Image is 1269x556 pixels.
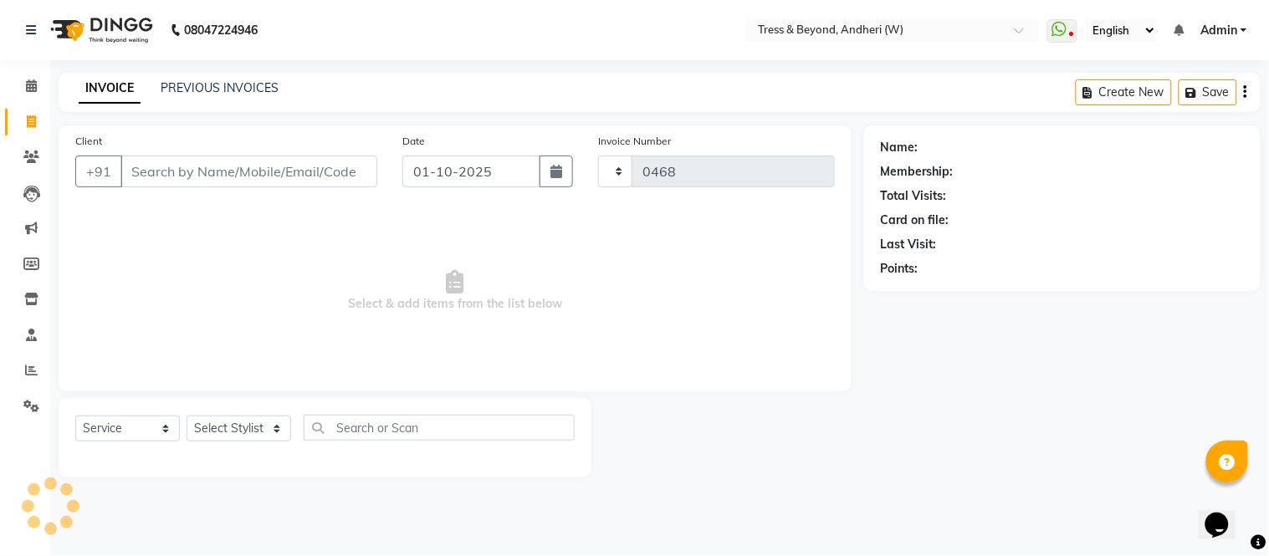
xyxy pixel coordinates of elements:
[43,7,157,54] img: logo
[304,415,575,441] input: Search or Scan
[881,187,947,205] div: Total Visits:
[1076,79,1172,105] button: Create New
[881,212,949,229] div: Card on file:
[598,134,671,149] label: Invoice Number
[184,7,258,54] b: 08047224946
[1179,79,1237,105] button: Save
[75,156,122,187] button: +91
[75,134,102,149] label: Client
[79,74,141,104] a: INVOICE
[881,260,918,278] div: Points:
[75,207,835,375] span: Select & add items from the list below
[402,134,425,149] label: Date
[1199,489,1252,539] iframe: chat widget
[881,163,954,181] div: Membership:
[1200,22,1237,39] span: Admin
[161,80,279,95] a: PREVIOUS INVOICES
[881,236,937,253] div: Last Visit:
[881,139,918,156] div: Name:
[120,156,377,187] input: Search by Name/Mobile/Email/Code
